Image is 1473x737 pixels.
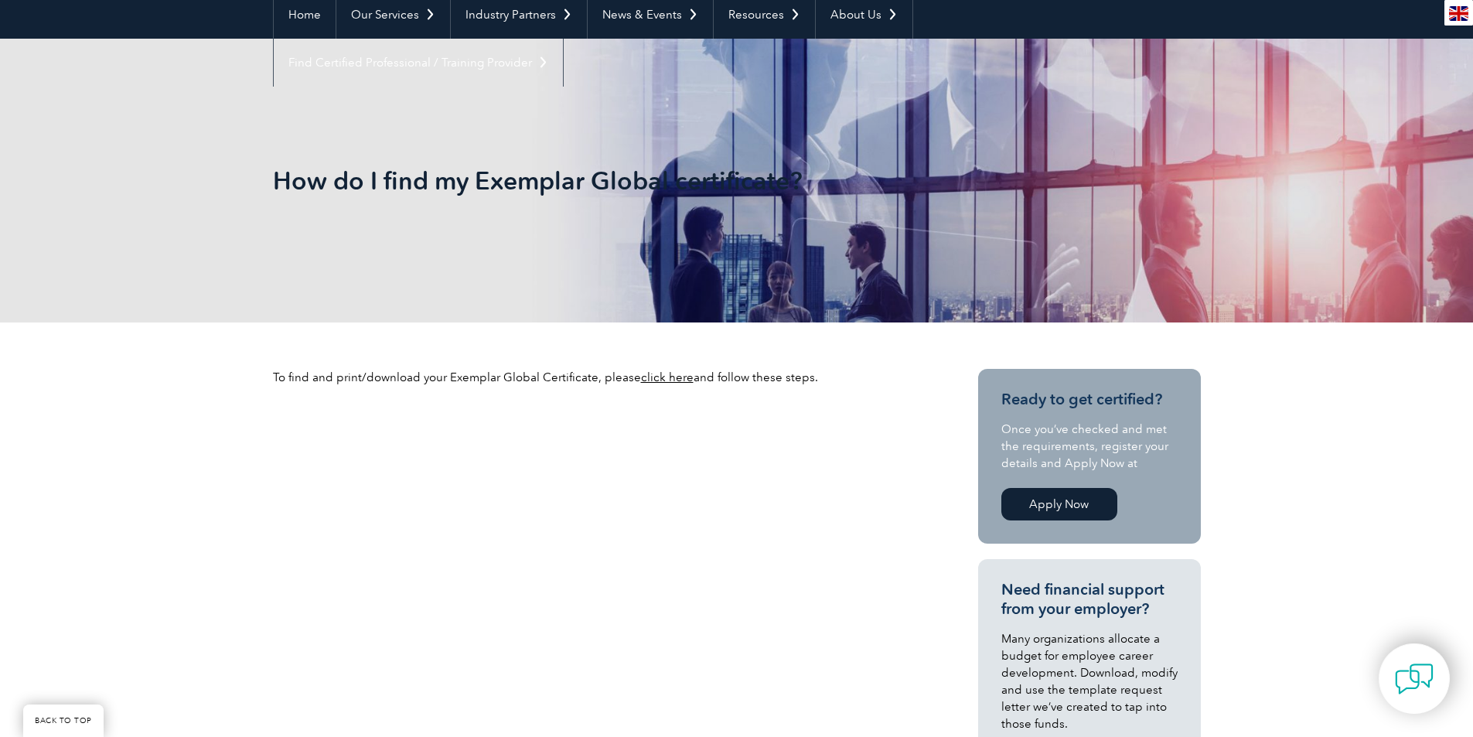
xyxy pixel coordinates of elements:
[273,369,922,386] p: To find and print/download your Exemplar Global Certificate, please and follow these steps.
[1001,630,1178,732] p: Many organizations allocate a budget for employee career development. Download, modify and use th...
[641,370,694,384] a: click here
[1449,6,1468,21] img: en
[1001,580,1178,619] h3: Need financial support from your employer?
[1001,421,1178,472] p: Once you’ve checked and met the requirements, register your details and Apply Now at
[1395,660,1434,698] img: contact-chat.png
[1001,488,1117,520] a: Apply Now
[1001,390,1178,409] h3: Ready to get certified?
[273,165,867,196] h1: How do I find my Exemplar Global certificate?
[274,39,563,87] a: Find Certified Professional / Training Provider
[23,705,104,737] a: BACK TO TOP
